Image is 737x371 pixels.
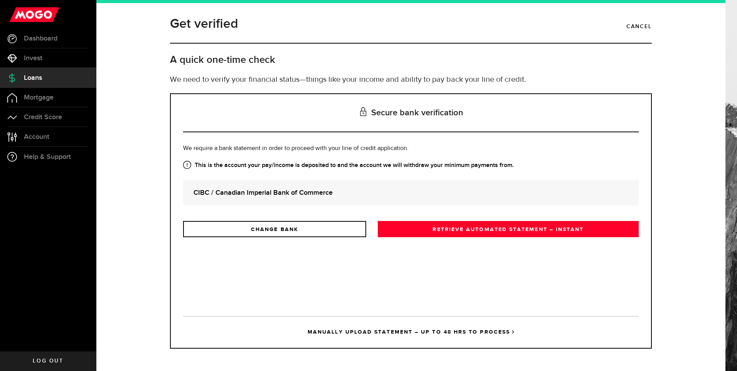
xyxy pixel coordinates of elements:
[183,161,639,170] strong: This is the account your pay/income is deposited to and the account we will withdraw your minimum...
[626,20,652,33] a: Cancel
[705,339,737,371] iframe: LiveChat chat widget
[24,35,57,42] span: Dashboard
[170,14,238,34] h1: Get verified
[183,145,409,152] span: We require a bank statement in order to proceed with your line of credit application.
[378,221,639,237] a: RETRIEVE AUTOMATED STATEMENT – INSTANT
[24,74,42,81] span: Loans
[194,187,628,198] strong: CIBC / Canadian Imperial Bank of Commerce
[24,114,62,121] span: Credit Score
[24,55,42,62] span: Invest
[170,54,652,66] h2: A quick one-time check
[183,94,639,132] h3: Secure bank verification
[24,94,54,101] span: Mortgage
[24,153,71,160] span: Help & Support
[170,74,652,86] p: We need to verify your financial status—things like your income and ability to pay back your line...
[183,221,366,237] a: CHANGE BANK
[33,358,63,364] span: Log out
[24,133,49,140] span: Account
